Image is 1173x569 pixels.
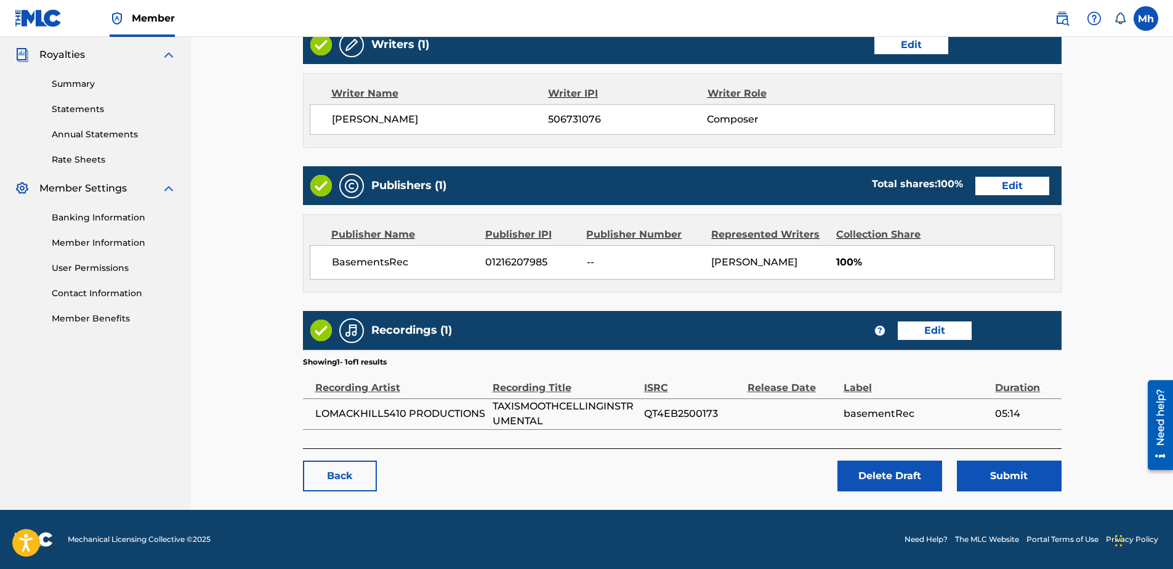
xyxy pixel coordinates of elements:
a: Public Search [1050,6,1074,31]
span: Member [132,11,175,25]
span: Member Settings [39,181,127,196]
a: Annual Statements [52,128,176,141]
h5: Publishers (1) [371,179,446,193]
a: Privacy Policy [1106,534,1158,545]
div: Represented Writers [711,227,827,242]
span: TAXISMOOTHCELLINGINSTRUMENTAL [493,399,638,429]
span: basementRec [844,406,989,421]
div: Release Date [748,368,837,395]
a: Edit [874,36,948,54]
div: Collection Share [836,227,945,242]
div: Total shares: [872,177,963,192]
img: Royalties [15,47,30,62]
img: help [1087,11,1102,26]
span: Royalties [39,47,85,62]
span: 01216207985 [485,255,578,270]
img: search [1055,11,1070,26]
button: Delete Draft [837,461,942,491]
span: 506731076 [548,112,707,127]
span: -- [587,255,703,270]
img: Recordings [344,323,359,338]
div: Writer IPI [548,86,707,101]
img: expand [161,181,176,196]
img: expand [161,47,176,62]
img: Writers [344,38,359,52]
a: Banking Information [52,211,176,224]
div: Recording Artist [315,368,486,395]
span: 100% [836,255,1054,270]
div: Writer Role [707,86,852,101]
a: Member Benefits [52,312,176,325]
img: Member Settings [15,181,30,196]
div: Label [844,368,989,395]
div: Publisher Name [331,227,476,242]
img: Valid [310,320,332,341]
div: Help [1082,6,1106,31]
p: Showing 1 - 1 of 1 results [303,357,387,368]
h5: Writers (1) [371,38,429,52]
span: Composer [707,112,852,127]
a: Back [303,461,377,491]
a: Portal Terms of Use [1026,534,1098,545]
iframe: Chat Widget [1111,510,1173,569]
div: Recording Title [493,368,638,395]
iframe: Resource Center [1139,376,1173,475]
span: BasementsRec [332,255,477,270]
a: Edit [975,177,1049,195]
a: Statements [52,103,176,116]
img: Valid [310,34,332,55]
a: Member Information [52,236,176,249]
div: Duration [995,368,1055,395]
img: Publishers [344,179,359,193]
img: Valid [310,175,332,196]
a: Rate Sheets [52,153,176,166]
span: Mechanical Licensing Collective © 2025 [68,534,211,545]
a: Need Help? [905,534,948,545]
div: Publisher IPI [485,227,578,242]
div: Notifications [1114,12,1126,25]
span: 100 % [937,178,963,190]
a: The MLC Website [955,534,1019,545]
a: Contact Information [52,287,176,300]
div: Writer Name [331,86,549,101]
span: 05:14 [995,406,1055,421]
button: Submit [957,461,1062,491]
img: logo [15,532,53,547]
span: [PERSON_NAME] [711,256,797,268]
img: Top Rightsholder [110,11,124,26]
div: Drag [1115,522,1123,559]
a: Summary [52,78,176,91]
span: QT4EB2500173 [644,406,741,421]
a: User Permissions [52,262,176,275]
span: ? [875,326,885,336]
span: [PERSON_NAME] [332,112,549,127]
div: User Menu [1134,6,1158,31]
img: MLC Logo [15,9,62,27]
h5: Recordings (1) [371,323,452,337]
a: Edit [898,321,972,340]
div: Publisher Number [586,227,702,242]
span: LOMACKHILL5410 PRODUCTIONS [315,406,486,421]
div: ISRC [644,368,741,395]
